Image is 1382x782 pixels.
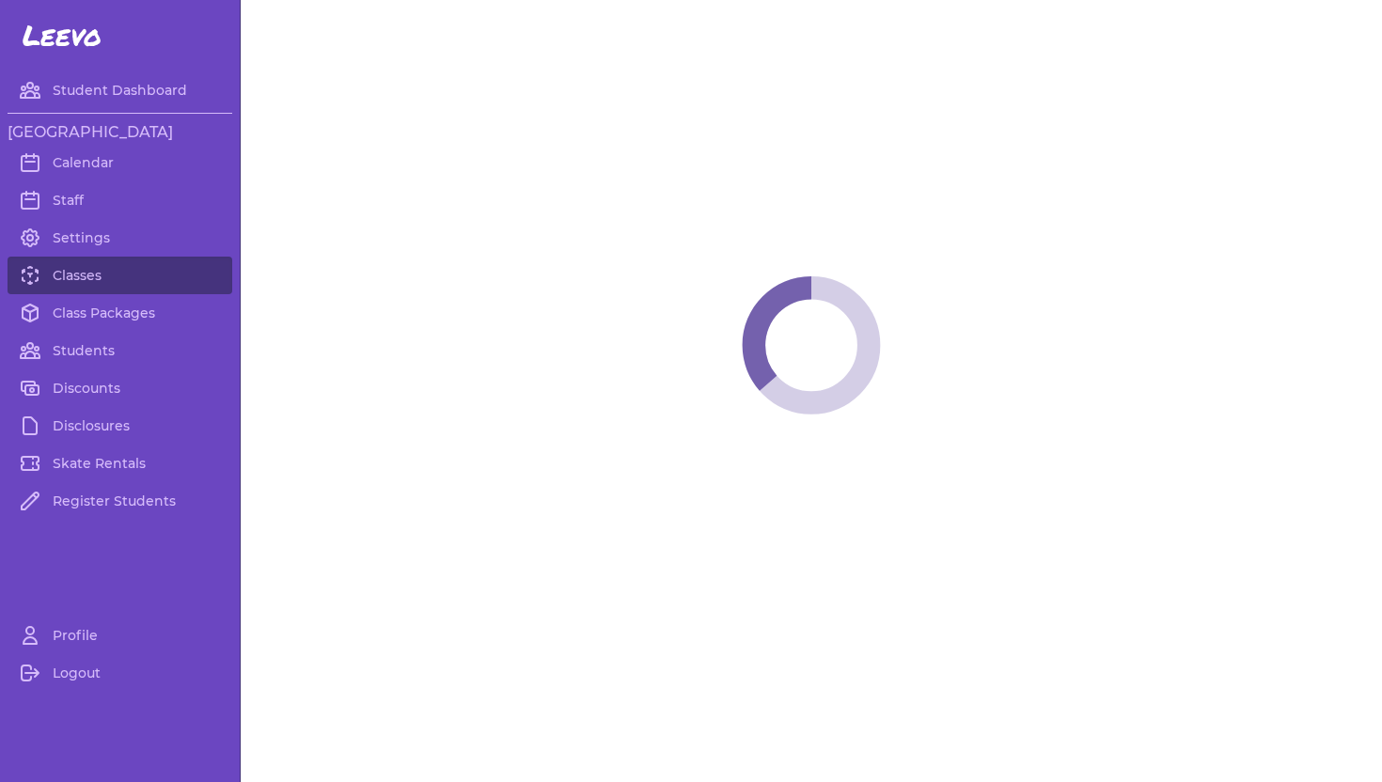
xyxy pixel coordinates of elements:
a: Staff [8,181,232,219]
a: Students [8,332,232,369]
a: Skate Rentals [8,445,232,482]
a: Classes [8,257,232,294]
a: Calendar [8,144,232,181]
a: Register Students [8,482,232,520]
a: Settings [8,219,232,257]
a: Logout [8,654,232,692]
a: Profile [8,617,232,654]
h3: [GEOGRAPHIC_DATA] [8,121,232,144]
a: Disclosures [8,407,232,445]
a: Class Packages [8,294,232,332]
a: Student Dashboard [8,71,232,109]
a: Discounts [8,369,232,407]
span: Leevo [23,19,102,53]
